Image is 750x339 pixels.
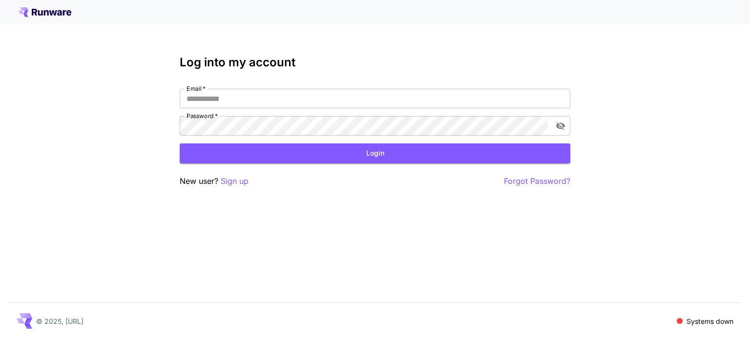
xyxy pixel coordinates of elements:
[180,143,570,163] button: Login
[687,316,733,326] p: Systems down
[221,175,249,187] button: Sign up
[180,56,570,69] h3: Log into my account
[36,316,83,326] p: © 2025, [URL]
[504,175,570,187] button: Forgot Password?
[187,84,206,93] label: Email
[552,117,569,135] button: toggle password visibility
[180,175,249,187] p: New user?
[187,112,218,120] label: Password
